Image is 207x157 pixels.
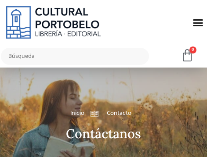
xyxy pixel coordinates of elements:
h2: Contáctanos [11,127,196,141]
span: Contacto [105,109,131,118]
a: 0 [181,49,194,62]
input: Búsqueda [1,48,149,65]
a: Inicio [70,109,84,118]
span: 0 [189,46,196,54]
div: Menu Toggle [190,14,207,31]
